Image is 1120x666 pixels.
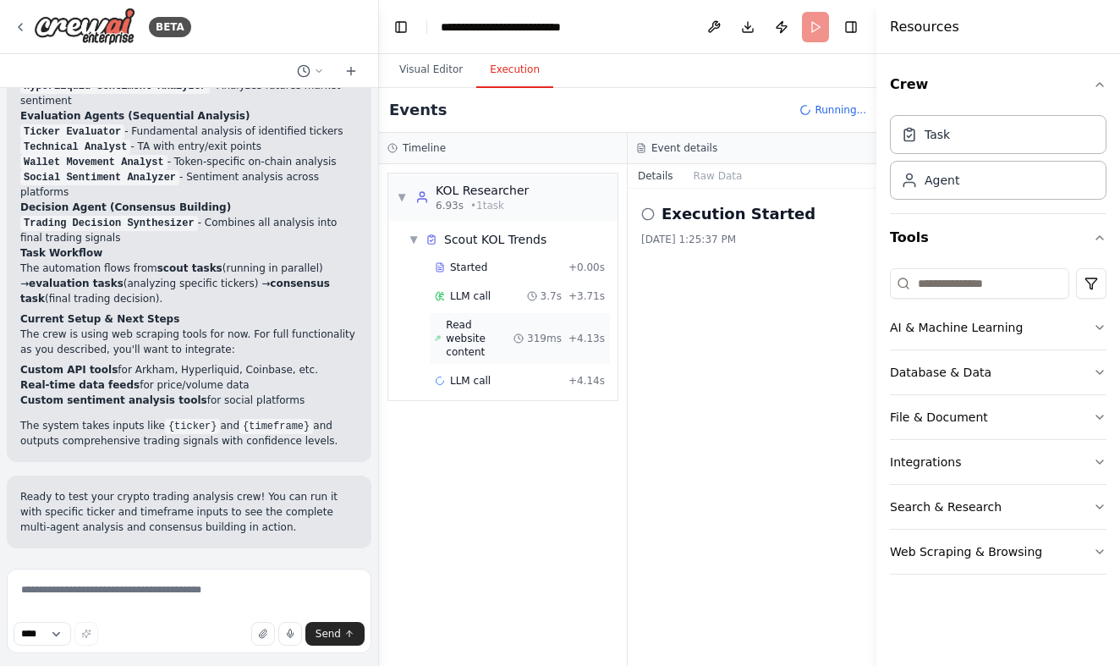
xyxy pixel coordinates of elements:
li: for social platforms [20,393,358,408]
button: Improve this prompt [74,622,98,646]
button: Switch to previous chat [290,61,331,81]
button: Upload files [251,622,275,646]
button: Start a new chat [338,61,365,81]
span: • 1 task [470,199,504,212]
code: {ticker} [165,419,221,434]
span: Scout KOL Trends [444,231,546,248]
button: AI & Machine Learning [890,305,1106,350]
code: Technical Analyst [20,140,130,155]
button: Click to speak your automation idea [278,622,302,646]
h3: Event details [651,141,717,155]
h2: Execution Started [662,202,815,226]
button: Hide right sidebar [839,15,863,39]
strong: Current Setup & Next Steps [20,313,179,325]
span: LLM call [450,289,491,303]
li: - Token-specific on-chain analysis [20,154,358,169]
span: Running... [815,103,866,117]
div: File & Document [890,409,988,426]
li: - Fundamental analysis of identified tickers [20,124,358,139]
button: Send [305,622,365,646]
li: - Sentiment analysis across platforms [20,169,358,200]
li: - TA with entry/exit points [20,139,358,154]
p: The system takes inputs like and and outputs comprehensive trading signals with confidence levels. [20,418,358,449]
div: Tools [890,261,1106,588]
button: Details [628,164,684,188]
span: 319ms [527,332,562,345]
button: Crew [890,61,1106,108]
p: The automation flows from (running in parallel) → (analyzing specific tickers) → (final trading d... [20,261,358,306]
span: LLM call [450,374,491,388]
strong: scout tasks [157,262,222,274]
span: 3.7s [541,289,562,303]
button: File & Document [890,395,1106,439]
div: Web Scraping & Browsing [890,543,1042,560]
span: + 4.13s [568,332,605,345]
button: Integrations [890,440,1106,484]
button: Search & Research [890,485,1106,529]
div: Search & Research [890,498,1002,515]
span: + 0.00s [568,261,605,274]
p: The crew is using web scraping tools for now. For full functionality as you described, you'll wan... [20,327,358,357]
div: KOL Researcher [436,182,529,199]
button: Web Scraping & Browsing [890,530,1106,574]
span: 6.93s [436,199,464,212]
strong: Task Workflow [20,247,102,259]
span: Send [316,627,341,641]
span: Started [450,261,487,274]
code: {timeframe} [239,419,313,434]
div: BETA [149,17,191,37]
button: Raw Data [684,164,753,188]
span: + 4.14s [568,374,605,388]
div: AI & Machine Learning [890,319,1023,336]
strong: Evaluation Agents (Sequential Analysis) [20,110,250,122]
span: ▼ [397,190,407,204]
code: Social Sentiment Analyzer [20,170,179,185]
span: ▼ [409,233,419,246]
h3: Timeline [403,141,446,155]
span: Read website content [446,318,513,359]
div: Crew [890,108,1106,213]
li: - Analyzes futures market sentiment [20,78,358,108]
p: Ready to test your crypto trading analysis crew! You can run it with specific ticker and timefram... [20,489,358,535]
h2: Events [389,98,447,122]
h4: Resources [890,17,959,37]
button: Visual Editor [386,52,476,88]
nav: breadcrumb [441,19,606,36]
button: Execution [476,52,553,88]
strong: Custom API tools [20,364,118,376]
button: Hide left sidebar [389,15,413,39]
strong: evaluation tasks [29,278,124,289]
button: Tools [890,214,1106,261]
button: Database & Data [890,350,1106,394]
strong: Real-time data feeds [20,379,140,391]
div: Agent [925,172,959,189]
code: Ticker Evaluator [20,124,124,140]
div: Task [925,126,950,143]
strong: Custom sentiment analysis tools [20,394,207,406]
code: Wallet Movement Analyst [20,155,167,170]
img: Logo [34,8,135,46]
div: [DATE] 1:25:37 PM [641,233,863,246]
div: Integrations [890,454,961,471]
code: Trading Decision Synthesizer [20,216,198,231]
li: - Combines all analysis into final trading signals [20,215,358,245]
li: for price/volume data [20,377,358,393]
li: for Arkham, Hyperliquid, Coinbase, etc. [20,362,358,377]
span: + 3.71s [568,289,605,303]
div: Database & Data [890,364,991,381]
strong: Decision Agent (Consensus Building) [20,201,231,213]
